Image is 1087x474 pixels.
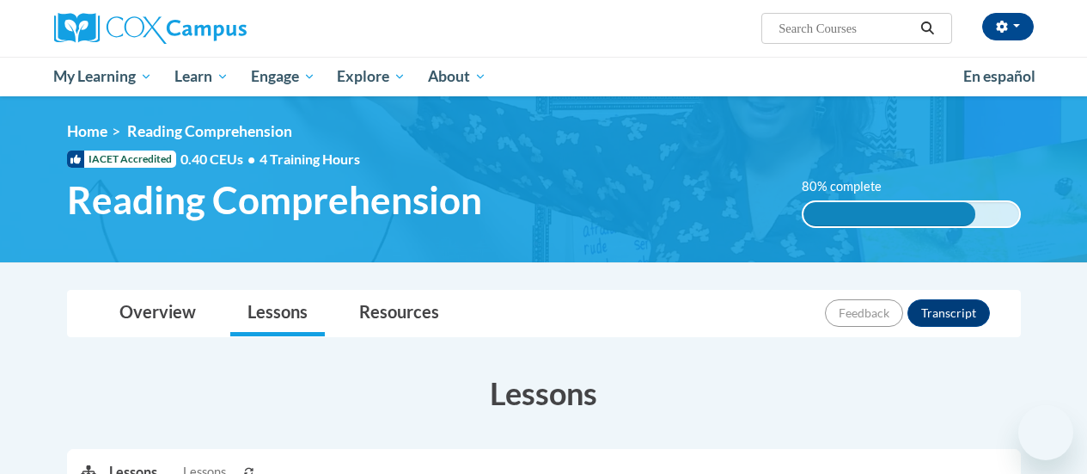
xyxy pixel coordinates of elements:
button: Account Settings [982,13,1034,40]
span: Reading Comprehension [127,122,292,140]
a: Cox Campus [54,13,363,44]
a: Engage [240,57,327,96]
div: 80% complete [803,202,976,226]
span: 0.40 CEUs [180,150,260,169]
img: Cox Campus [54,13,247,44]
span: En español [963,67,1035,85]
a: Learn [163,57,240,96]
a: Home [67,122,107,140]
button: Search [914,18,940,39]
span: My Learning [53,66,152,87]
a: En español [952,58,1047,95]
label: 80% complete [802,177,901,196]
span: About [428,66,486,87]
button: Transcript [907,299,990,327]
a: Explore [326,57,417,96]
button: Feedback [825,299,903,327]
span: Learn [174,66,229,87]
a: Lessons [230,291,325,336]
iframe: Button to launch messaging window [1018,405,1073,460]
a: My Learning [43,57,164,96]
div: Main menu [41,57,1047,96]
span: Reading Comprehension [67,177,482,223]
a: About [417,57,498,96]
span: IACET Accredited [67,151,176,168]
input: Search Courses [777,18,914,39]
span: 4 Training Hours [260,151,360,167]
a: Resources [342,291,456,336]
span: Engage [251,66,315,87]
a: Overview [102,291,213,336]
h3: Lessons [67,372,1021,415]
span: Explore [337,66,406,87]
span: • [247,151,255,167]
